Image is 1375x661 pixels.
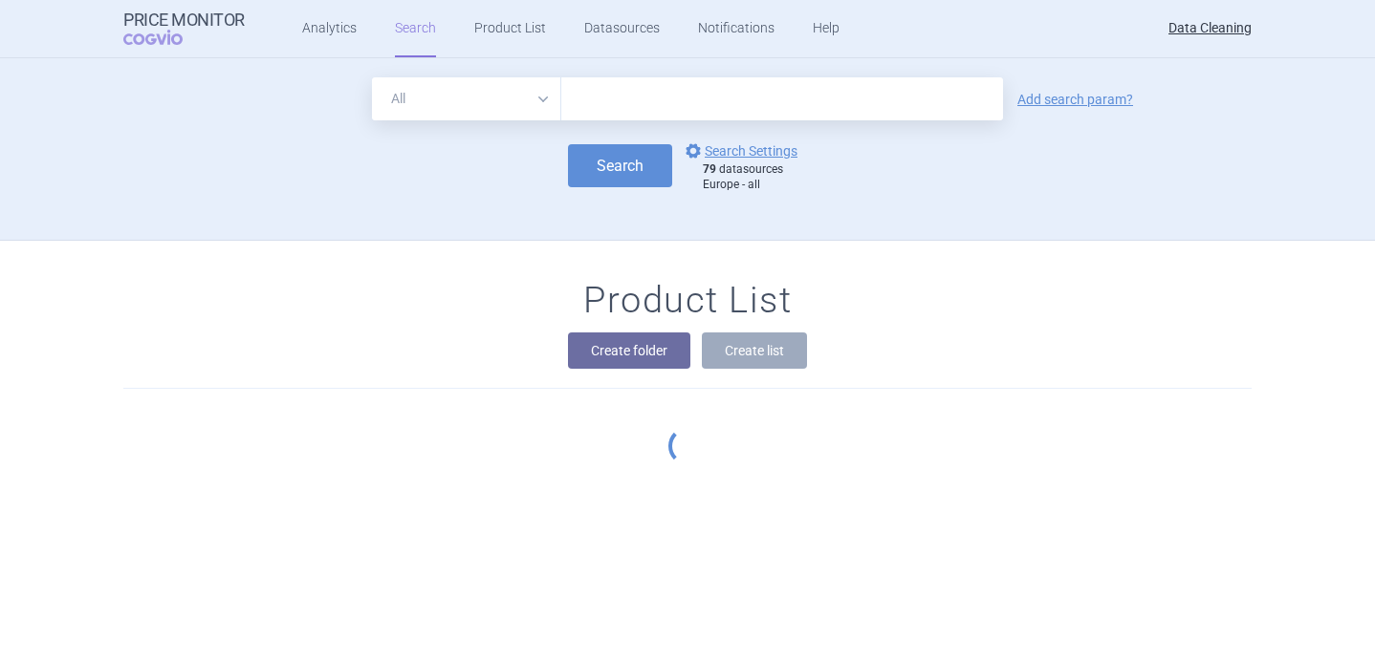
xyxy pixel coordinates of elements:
[123,11,245,30] strong: Price Monitor
[703,162,716,176] strong: 79
[702,332,807,369] button: Create list
[682,139,797,162] a: Search Settings
[123,11,245,47] a: Price MonitorCOGVIO
[703,162,807,192] div: datasources Europe - all
[1017,93,1133,106] a: Add search param?
[568,332,690,369] button: Create folder
[123,30,209,45] span: COGVIO
[583,279,792,323] h1: Product List
[568,144,672,187] button: Search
